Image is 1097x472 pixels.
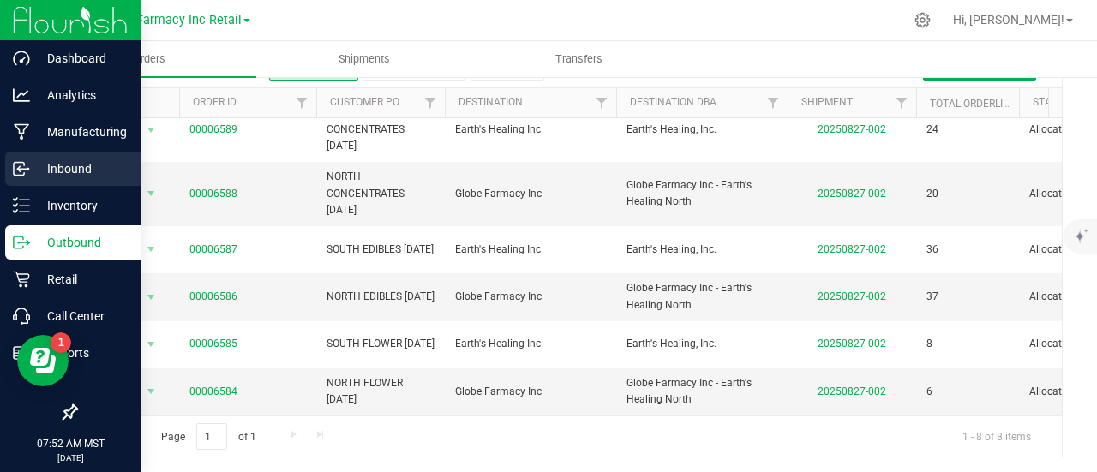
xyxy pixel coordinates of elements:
[926,384,932,400] span: 6
[13,87,30,104] inline-svg: Analytics
[327,375,435,408] span: NORTH FLOWER [DATE]
[455,289,606,305] span: Globe Farmacy Inc
[189,384,237,400] a: 00006584
[455,186,606,202] span: Globe Farmacy Inc
[455,384,606,400] span: Globe Farmacy Inc
[256,41,471,77] a: Shipments
[141,118,162,142] span: select
[141,182,162,206] span: select
[193,96,237,108] a: Order ID
[818,188,886,200] a: 20250827-002
[818,243,886,255] a: 20250827-002
[30,48,133,69] p: Dashboard
[459,96,523,108] a: Destination
[953,13,1064,27] span: Hi, [PERSON_NAME]!
[30,232,133,253] p: Outbound
[315,51,413,67] span: Shipments
[949,423,1045,449] span: 1 - 8 of 8 items
[471,41,686,77] a: Transfers
[926,336,932,352] span: 8
[888,88,916,117] a: Filter
[110,51,189,67] span: Orders
[626,375,777,408] span: Globe Farmacy Inc - Earth's Healing North
[327,105,435,155] span: SOUTH CONCENTRATES [DATE]
[13,123,30,140] inline-svg: Manufacturing
[330,96,399,108] a: Customer PO
[141,285,162,309] span: select
[626,122,777,138] span: Earth's Healing, Inc.
[626,242,777,258] span: Earth's Healing, Inc.
[327,169,435,218] span: NORTH CONCENTRATES [DATE]
[196,423,227,450] input: 1
[926,186,938,202] span: 20
[30,306,133,326] p: Call Center
[417,88,445,117] a: Filter
[626,177,777,210] span: Globe Farmacy Inc - Earth's Healing North
[759,88,788,117] a: Filter
[189,289,237,305] a: 00006586
[912,12,933,28] div: Manage settings
[30,85,133,105] p: Analytics
[926,242,938,258] span: 36
[189,336,237,352] a: 00006585
[288,88,316,117] a: Filter
[532,51,626,67] span: Transfers
[13,271,30,288] inline-svg: Retail
[926,122,938,138] span: 24
[8,436,133,451] p: 07:52 AM MST
[818,123,886,135] a: 20250827-002
[147,423,270,450] span: Page of 1
[189,186,237,202] a: 00006588
[818,338,886,350] a: 20250827-002
[141,379,162,403] span: select
[327,242,435,258] span: SOUTH EDIBLES [DATE]
[930,98,1022,110] a: Total Orderlines
[30,158,133,179] p: Inbound
[13,344,30,361] inline-svg: Reports
[30,122,133,142] p: Manufacturing
[8,451,133,464] p: [DATE]
[626,336,777,352] span: Earth's Healing, Inc.
[818,385,886,397] a: 20250827-002
[41,41,256,77] a: Orders
[100,13,242,27] span: Globe Farmacy Inc Retail
[13,234,30,251] inline-svg: Outbound
[189,242,237,258] a: 00006587
[630,96,716,108] a: Destination DBA
[327,289,435,305] span: NORTH EDIBLES [DATE]
[588,88,616,117] a: Filter
[13,50,30,67] inline-svg: Dashboard
[455,336,606,352] span: Earth's Healing Inc
[189,122,237,138] a: 00006589
[1033,96,1070,108] a: Status
[327,336,435,352] span: SOUTH FLOWER [DATE]
[51,332,71,353] iframe: Resource center unread badge
[626,280,777,313] span: Globe Farmacy Inc - Earth's Healing North
[30,343,133,363] p: Reports
[13,308,30,325] inline-svg: Call Center
[30,195,133,216] p: Inventory
[13,197,30,214] inline-svg: Inventory
[455,122,606,138] span: Earth's Healing Inc
[455,242,606,258] span: Earth's Healing Inc
[30,269,133,290] p: Retail
[17,335,69,386] iframe: Resource center
[141,237,162,261] span: select
[141,332,162,356] span: select
[801,96,853,108] a: Shipment
[818,290,886,302] a: 20250827-002
[926,289,938,305] span: 37
[13,160,30,177] inline-svg: Inbound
